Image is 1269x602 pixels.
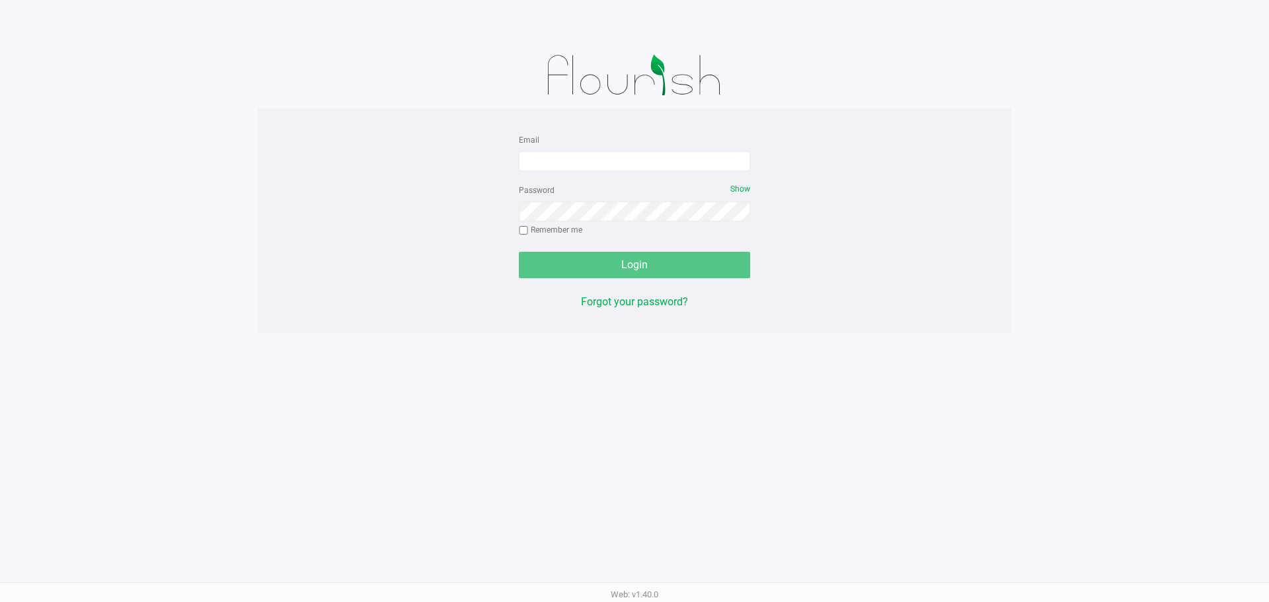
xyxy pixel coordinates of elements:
input: Remember me [519,226,528,235]
span: Web: v1.40.0 [611,589,658,599]
label: Email [519,134,539,146]
button: Forgot your password? [581,294,688,310]
label: Remember me [519,224,582,236]
span: Show [730,184,750,194]
label: Password [519,184,555,196]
